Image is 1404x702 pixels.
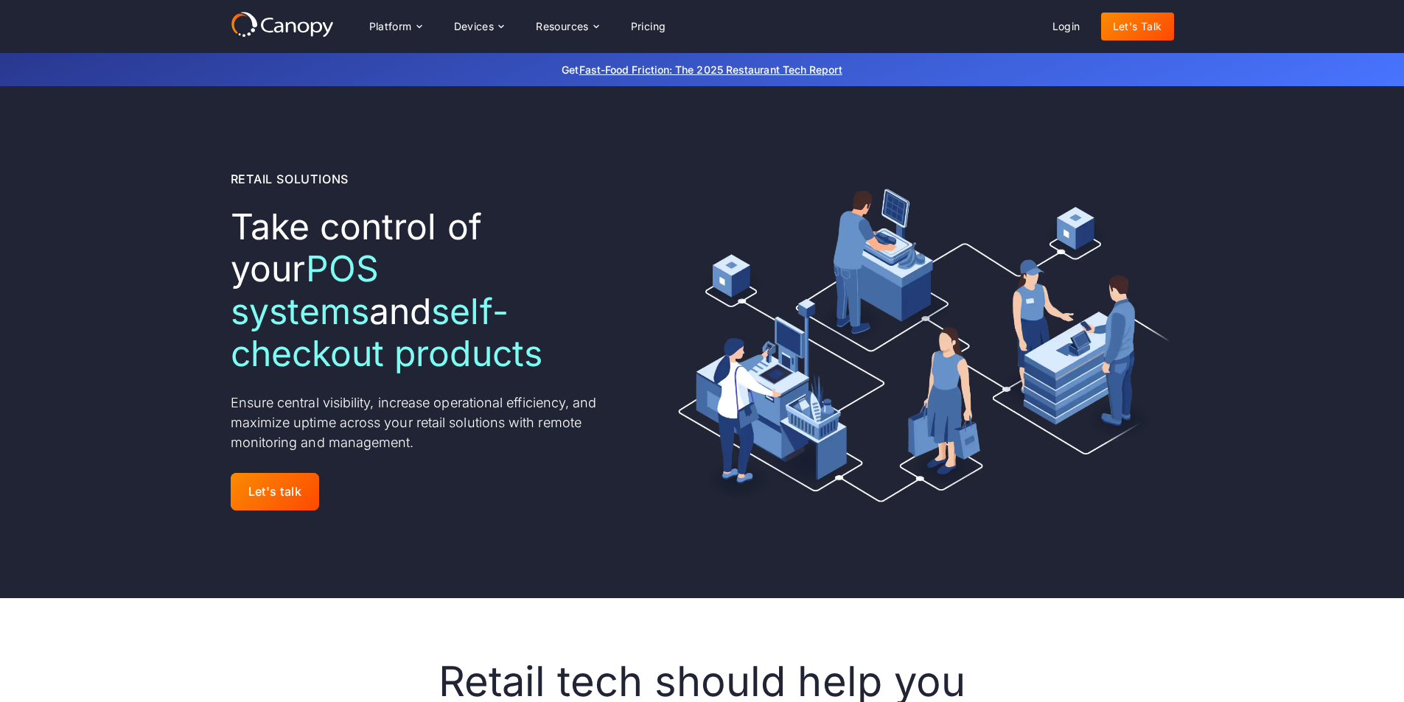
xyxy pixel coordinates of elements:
a: Login [1041,13,1092,41]
a: Fast-Food Friction: The 2025 Restaurant Tech Report [579,63,842,76]
em: self-checkout products [231,289,542,376]
a: Pricing [619,13,678,41]
div: Resources [524,12,610,41]
div: Platform [357,12,433,41]
div: Devices [442,12,516,41]
div: Resources [536,21,589,32]
em: POS systems [231,247,380,333]
h1: Take control of your and [231,206,631,375]
div: Platform [369,21,412,32]
a: Let's talk [231,473,320,510]
p: Ensure central visibility, increase operational efficiency, and maximize uptime across your retai... [231,393,631,452]
div: Retail Solutions [231,170,349,188]
div: Devices [454,21,495,32]
div: Let's talk [248,485,302,499]
a: Let's Talk [1101,13,1174,41]
p: Get [341,62,1064,77]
